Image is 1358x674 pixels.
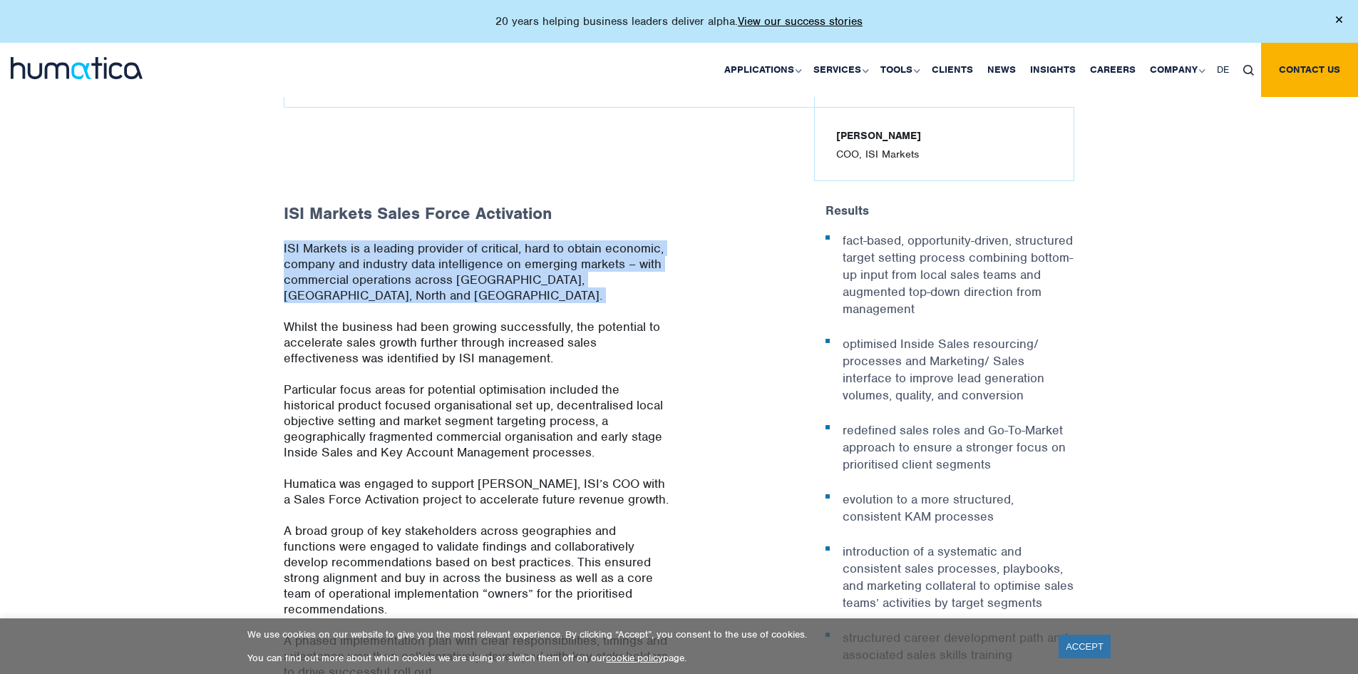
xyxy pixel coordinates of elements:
p: Particular focus areas for potential optimisation included the historical product focused organis... [284,382,669,476]
h3: ISI Markets Sales Force Activation [284,203,669,235]
li: evolution to a more structured, consistent KAM processes [825,491,1075,525]
a: Contact us [1261,43,1358,97]
p: Whilst the business had been growing successfully, the potential to accelerate sales growth furth... [284,319,669,382]
a: View our success stories [738,14,863,29]
li: introduction of a systematic and consistent sales processes, playbooks, and marketing collateral ... [825,543,1075,611]
a: Company [1143,43,1210,97]
p: ISI Markets is a leading provider of critical, hard to obtain economic, company and industry data... [284,240,669,319]
p: We use cookies on our website to give you the most relevant experience. By clicking “Accept”, you... [247,628,1041,640]
h6: Results [825,203,1075,226]
a: cookie policy [606,652,663,664]
li: fact-based, opportunity-driven, structured target setting process combining bottom-up input from ... [825,232,1075,317]
p: Humatica was engaged to support [PERSON_NAME], ISI’s COO with a Sales Force Activation project to... [284,476,669,523]
li: optimised Inside Sales resourcing/ processes and Marketing/ Sales interface to improve lead gener... [825,335,1075,404]
a: Insights [1023,43,1083,97]
h2: [PERSON_NAME] [836,129,1052,142]
p: 20 years helping business leaders deliver alpha. [495,14,863,29]
a: DE [1210,43,1236,97]
a: Services [806,43,873,97]
a: Tools [873,43,925,97]
a: Clients [925,43,980,97]
img: search_icon [1243,65,1254,76]
a: Careers [1083,43,1143,97]
p: You can find out more about which cookies we are using or switch them off on our page. [247,652,1041,664]
li: redefined sales roles and Go-To-Market approach to ensure a stronger focus on prioritised client ... [825,422,1075,473]
img: logo [11,57,143,79]
a: Applications [717,43,806,97]
p: A broad group of key stakeholders across geographies and functions were engaged to validate findi... [284,523,669,633]
h6: COO, ISI Markets [836,148,1052,160]
a: News [980,43,1023,97]
a: ACCEPT [1059,635,1111,658]
span: DE [1217,63,1229,76]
